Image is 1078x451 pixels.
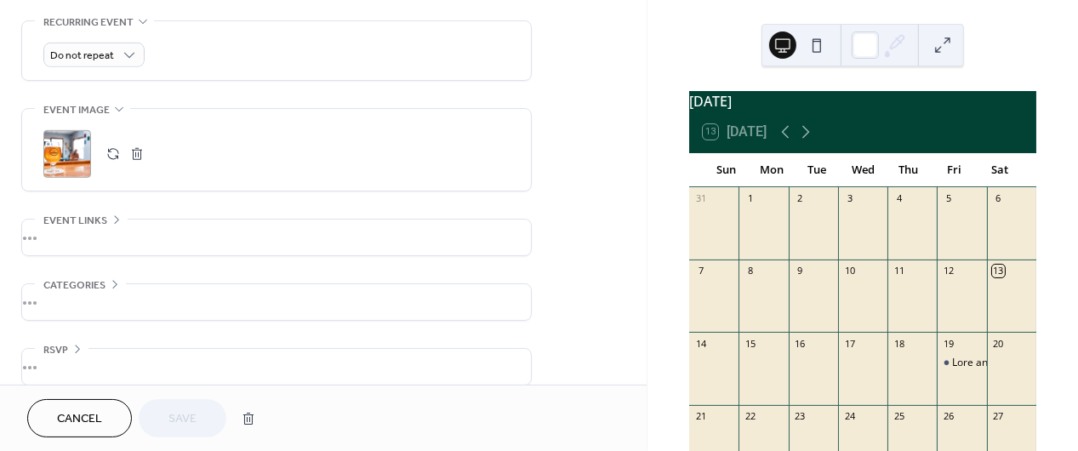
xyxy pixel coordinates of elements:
[744,337,756,350] div: 15
[43,212,107,230] span: Event links
[43,277,106,294] span: Categories
[43,130,91,178] div: ;
[694,410,707,423] div: 21
[893,265,905,277] div: 11
[952,356,1047,370] div: Lore and Spirituality
[27,399,132,437] button: Cancel
[43,341,68,359] span: RSVP
[843,192,856,205] div: 3
[992,337,1005,350] div: 20
[893,337,905,350] div: 18
[840,153,886,187] div: Wed
[689,91,1036,111] div: [DATE]
[694,337,707,350] div: 14
[794,192,807,205] div: 2
[893,192,905,205] div: 4
[794,265,807,277] div: 9
[794,410,807,423] div: 23
[703,153,749,187] div: Sun
[794,337,807,350] div: 16
[977,153,1023,187] div: Sat
[57,411,102,429] span: Cancel
[843,337,856,350] div: 17
[992,192,1005,205] div: 6
[942,410,955,423] div: 26
[942,265,955,277] div: 12
[22,284,531,320] div: •••
[843,265,856,277] div: 10
[694,192,707,205] div: 31
[942,337,955,350] div: 19
[795,153,841,187] div: Tue
[992,410,1005,423] div: 27
[43,101,110,119] span: Event image
[22,220,531,255] div: •••
[937,356,986,370] div: Lore and Spirituality
[843,410,856,423] div: 24
[992,265,1005,277] div: 13
[942,192,955,205] div: 5
[749,153,795,187] div: Mon
[886,153,932,187] div: Thu
[893,410,905,423] div: 25
[744,265,756,277] div: 8
[932,153,978,187] div: Fri
[744,192,756,205] div: 1
[694,265,707,277] div: 7
[22,349,531,385] div: •••
[43,14,134,31] span: Recurring event
[50,47,114,66] span: Do not repeat
[744,410,756,423] div: 22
